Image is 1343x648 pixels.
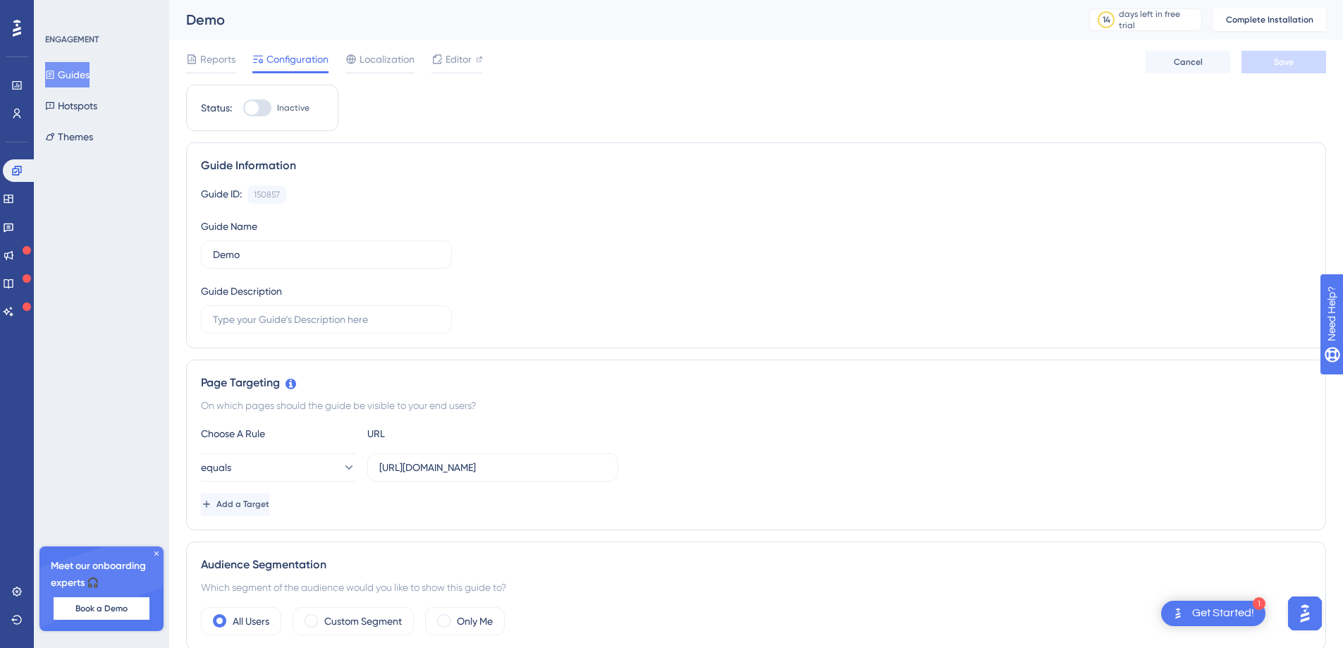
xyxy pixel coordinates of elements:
[1170,605,1186,622] img: launcher-image-alternative-text
[324,613,402,630] label: Custom Segment
[201,283,282,300] div: Guide Description
[201,397,1311,414] div: On which pages should the guide be visible to your end users?
[446,51,472,68] span: Editor
[200,51,235,68] span: Reports
[201,459,231,476] span: equals
[33,4,88,20] span: Need Help?
[1146,51,1230,73] button: Cancel
[367,425,522,442] div: URL
[1119,8,1197,31] div: days left in free trial
[45,93,97,118] button: Hotspots
[45,124,93,149] button: Themes
[1213,8,1326,31] button: Complete Installation
[213,312,440,327] input: Type your Guide’s Description here
[201,99,232,116] div: Status:
[457,613,493,630] label: Only Me
[1103,14,1110,25] div: 14
[201,218,257,235] div: Guide Name
[201,493,269,515] button: Add a Target
[1253,597,1265,610] div: 1
[1174,56,1203,68] span: Cancel
[216,499,269,510] span: Add a Target
[201,453,356,482] button: equals
[213,247,440,262] input: Type your Guide’s Name here
[45,34,99,45] div: ENGAGEMENT
[201,556,1311,573] div: Audience Segmentation
[201,579,1311,596] div: Which segment of the audience would you like to show this guide to?
[1241,51,1326,73] button: Save
[201,374,1311,391] div: Page Targeting
[201,185,242,204] div: Guide ID:
[379,460,606,475] input: yourwebsite.com/path
[233,613,269,630] label: All Users
[1161,601,1265,626] div: Open Get Started! checklist, remaining modules: 1
[360,51,415,68] span: Localization
[54,597,149,620] button: Book a Demo
[277,102,309,114] span: Inactive
[1192,606,1254,621] div: Get Started!
[1284,592,1326,635] iframe: UserGuiding AI Assistant Launcher
[266,51,329,68] span: Configuration
[1274,56,1294,68] span: Save
[254,189,280,200] div: 150857
[45,62,90,87] button: Guides
[75,603,128,614] span: Book a Demo
[51,558,152,592] span: Meet our onboarding experts 🎧
[201,425,356,442] div: Choose A Rule
[201,157,1311,174] div: Guide Information
[186,10,1054,30] div: Demo
[1226,14,1313,25] span: Complete Installation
